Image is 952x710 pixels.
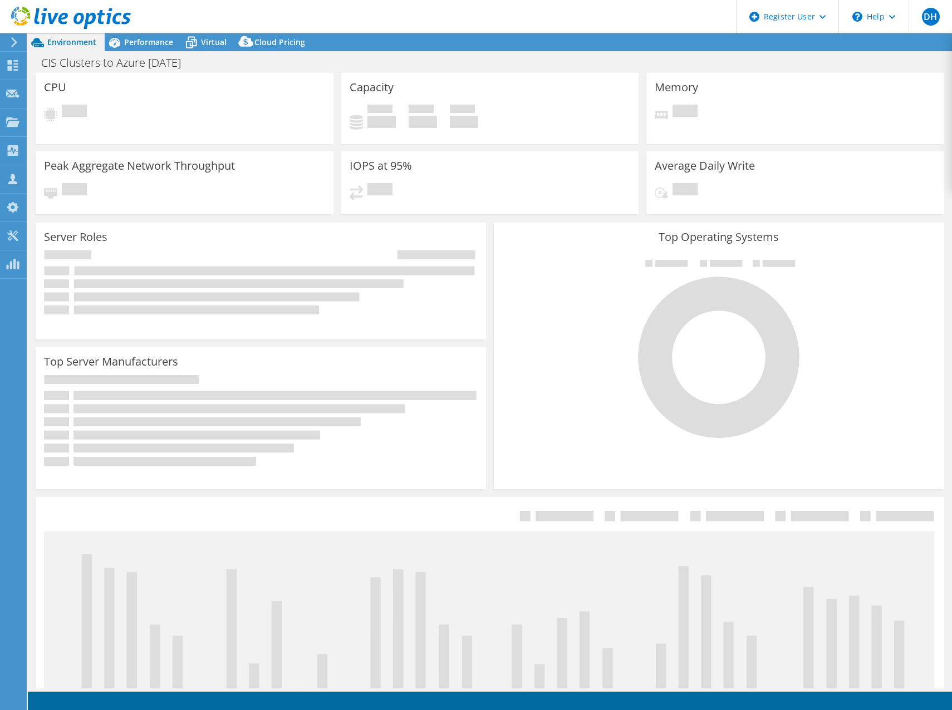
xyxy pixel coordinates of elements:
[673,105,698,120] span: Pending
[44,81,66,93] h3: CPU
[409,105,434,116] span: Free
[922,8,940,26] span: DH
[409,116,437,128] h4: 0 GiB
[350,81,394,93] h3: Capacity
[350,160,412,172] h3: IOPS at 95%
[367,183,392,198] span: Pending
[47,37,96,47] span: Environment
[367,105,392,116] span: Used
[124,37,173,47] span: Performance
[44,231,107,243] h3: Server Roles
[44,160,235,172] h3: Peak Aggregate Network Throughput
[62,183,87,198] span: Pending
[254,37,305,47] span: Cloud Pricing
[450,116,478,128] h4: 0 GiB
[62,105,87,120] span: Pending
[852,12,862,22] svg: \n
[44,356,178,368] h3: Top Server Manufacturers
[450,105,475,116] span: Total
[655,81,698,93] h3: Memory
[36,57,198,69] h1: CIS Clusters to Azure [DATE]
[502,231,936,243] h3: Top Operating Systems
[655,160,755,172] h3: Average Daily Write
[367,116,396,128] h4: 0 GiB
[201,37,227,47] span: Virtual
[673,183,698,198] span: Pending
